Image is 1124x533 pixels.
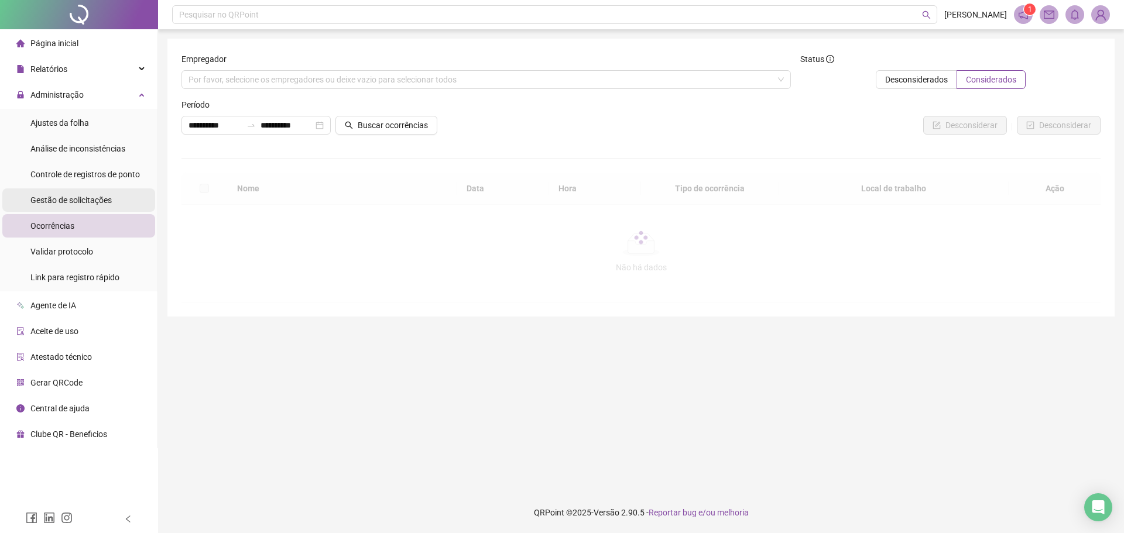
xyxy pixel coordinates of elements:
[30,326,78,336] span: Aceite de uso
[246,121,256,130] span: to
[30,273,119,282] span: Link para registro rápido
[885,75,948,84] span: Desconsiderados
[1092,6,1109,23] img: 77055
[30,404,90,413] span: Central de ajuda
[124,515,132,523] span: left
[26,512,37,524] span: facebook
[30,39,78,48] span: Página inicial
[826,55,834,63] span: info-circle
[922,11,931,19] span: search
[345,121,353,129] span: search
[1018,9,1029,20] span: notification
[1024,4,1036,15] sup: 1
[944,8,1007,21] span: [PERSON_NAME]
[16,65,25,73] span: file
[181,53,234,66] label: Empregador
[16,404,25,412] span: info-circle
[16,327,25,335] span: audit
[1084,493,1112,521] div: Open Intercom Messenger
[1044,9,1054,20] span: mail
[335,116,437,135] button: Buscar ocorrências
[16,91,25,99] span: lock
[30,301,76,310] span: Agente de IA
[30,429,107,439] span: Clube QR - Beneficios
[16,39,25,47] span: home
[16,379,25,387] span: qrcode
[30,195,112,205] span: Gestão de solicitações
[16,353,25,361] span: solution
[966,75,1016,84] span: Considerados
[800,53,834,66] span: Status
[1070,9,1080,20] span: bell
[358,119,428,132] span: Buscar ocorrências
[246,121,256,130] span: swap-right
[30,247,93,256] span: Validar protocolo
[30,170,140,179] span: Controle de registros de ponto
[16,430,25,438] span: gift
[61,512,73,524] span: instagram
[1028,5,1032,13] span: 1
[923,116,1007,135] button: Desconsiderar
[1017,116,1101,135] button: Desconsiderar
[30,144,125,153] span: Análise de inconsistências
[30,378,83,387] span: Gerar QRCode
[30,90,84,99] span: Administração
[43,512,55,524] span: linkedin
[181,98,217,111] label: Período
[649,508,749,517] span: Reportar bug e/ou melhoria
[30,221,74,231] span: Ocorrências
[158,492,1124,533] footer: QRPoint © 2025 - 2.90.5 -
[594,508,619,517] span: Versão
[30,64,67,74] span: Relatórios
[30,118,89,128] span: Ajustes da folha
[30,352,92,362] span: Atestado técnico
